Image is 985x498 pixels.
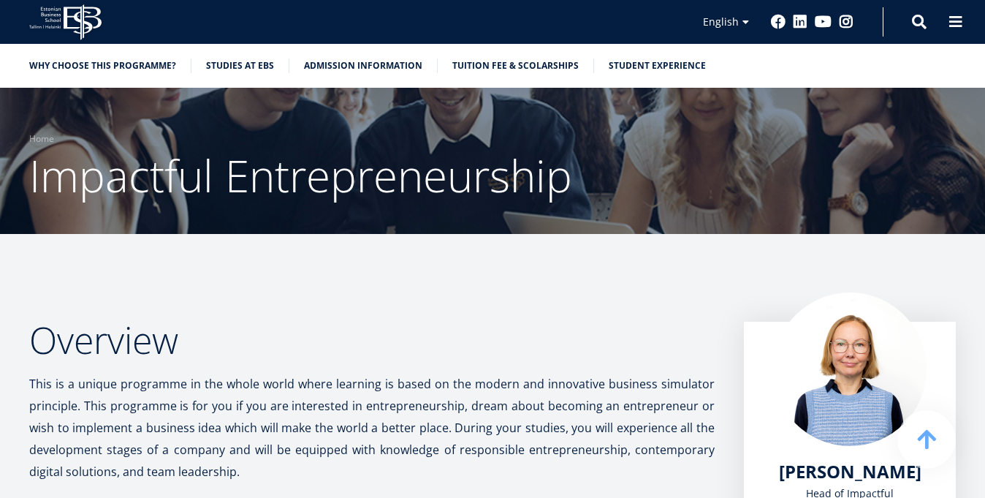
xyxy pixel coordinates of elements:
[304,59,422,73] a: Admission information
[793,15,807,29] a: Linkedin
[779,459,921,483] span: [PERSON_NAME]
[29,146,572,205] span: Impactful Entrepreneurship
[29,59,176,73] a: Why choose this programme?
[29,132,54,146] a: Home
[771,15,786,29] a: Facebook
[29,373,715,483] p: This is a unique programme in the whole world where learning is based on the modern and innovativ...
[779,461,921,483] a: [PERSON_NAME]
[452,59,579,73] a: Tuition fee & scolarships
[839,15,853,29] a: Instagram
[29,322,715,358] h2: Overview
[815,15,832,29] a: Youtube
[206,59,274,73] a: Studies at EBS
[773,293,927,446] img: Marge Taks
[609,59,706,73] a: Student Experience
